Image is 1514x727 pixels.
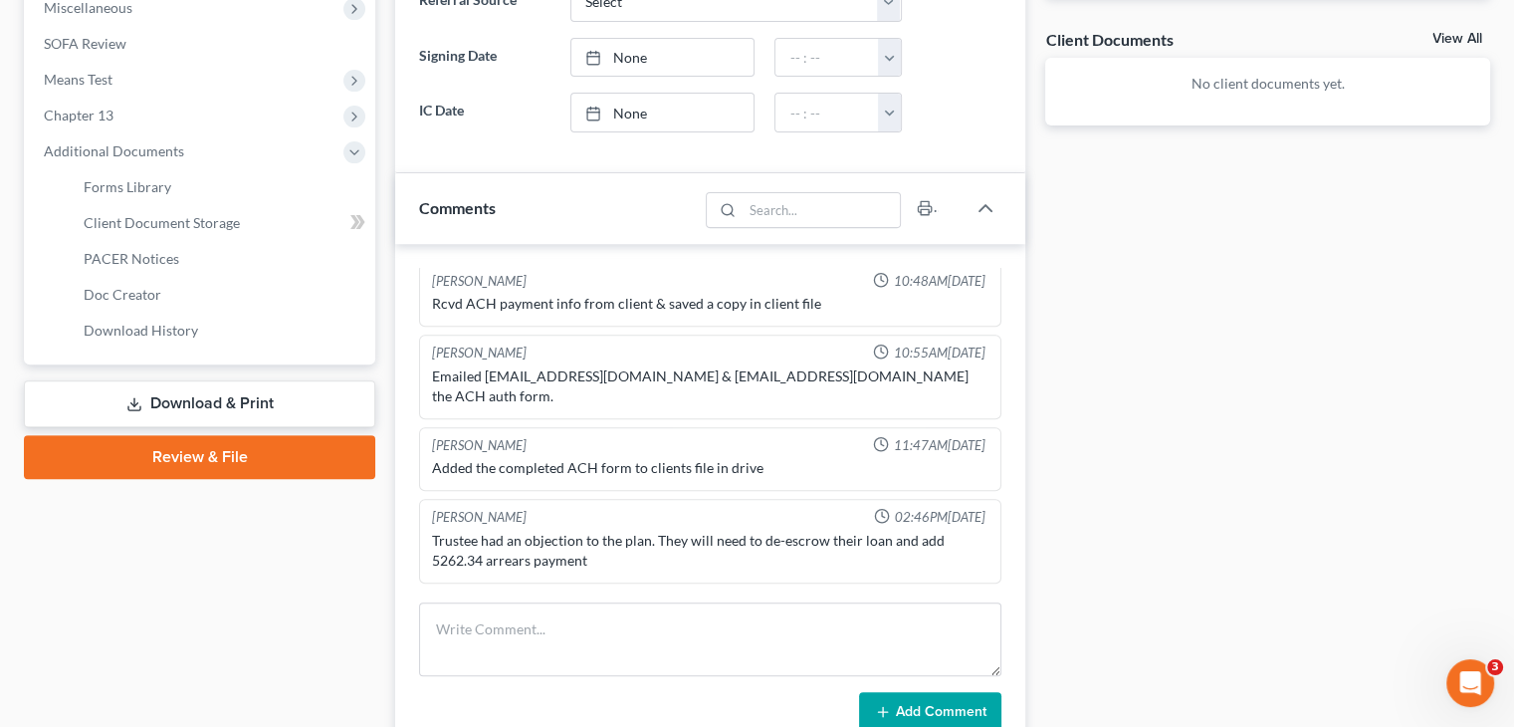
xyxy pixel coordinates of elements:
[68,169,375,205] a: Forms Library
[894,508,984,527] span: 02:46PM[DATE]
[409,38,559,78] label: Signing Date
[68,313,375,349] a: Download History
[432,344,527,363] div: [PERSON_NAME]
[432,508,527,527] div: [PERSON_NAME]
[432,458,988,478] div: Added the completed ACH form to clients file in drive
[44,71,112,88] span: Means Test
[24,380,375,427] a: Download & Print
[1487,659,1503,675] span: 3
[743,193,901,227] input: Search...
[84,286,161,303] span: Doc Creator
[84,214,240,231] span: Client Document Storage
[68,241,375,277] a: PACER Notices
[84,178,171,195] span: Forms Library
[68,277,375,313] a: Doc Creator
[893,344,984,363] span: 10:55AM[DATE]
[893,272,984,291] span: 10:48AM[DATE]
[432,272,527,291] div: [PERSON_NAME]
[1432,32,1482,46] a: View All
[419,198,496,217] span: Comments
[44,142,184,159] span: Additional Documents
[1045,29,1173,50] div: Client Documents
[409,93,559,132] label: IC Date
[1446,659,1494,707] iframe: Intercom live chat
[432,531,988,571] div: Trustee had an objection to the plan. They will need to de-escrow their loan and add 5262.34 arre...
[68,205,375,241] a: Client Document Storage
[893,436,984,455] span: 11:47AM[DATE]
[28,26,375,62] a: SOFA Review
[775,94,879,131] input: -- : --
[84,322,198,339] span: Download History
[432,294,988,314] div: Rcvd ACH payment info from client & saved a copy in client file
[84,250,179,267] span: PACER Notices
[571,39,755,77] a: None
[571,94,755,131] a: None
[432,436,527,455] div: [PERSON_NAME]
[432,366,988,406] div: Emailed [EMAIL_ADDRESS][DOMAIN_NAME] & [EMAIL_ADDRESS][DOMAIN_NAME] the ACH auth form.
[44,35,126,52] span: SOFA Review
[24,435,375,479] a: Review & File
[775,39,879,77] input: -- : --
[1061,74,1474,94] p: No client documents yet.
[44,107,113,123] span: Chapter 13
